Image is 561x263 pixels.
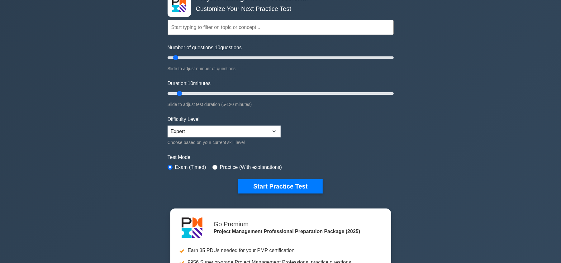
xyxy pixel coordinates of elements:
label: Difficulty Level [168,116,200,123]
div: Slide to adjust number of questions [168,65,394,72]
label: Test Mode [168,154,394,161]
div: Slide to adjust test duration (5-120 minutes) [168,101,394,108]
input: Start typing to filter on topic or concept... [168,20,394,35]
label: Number of questions: questions [168,44,242,51]
div: Choose based on your current skill level [168,139,281,146]
label: Exam (Timed) [175,164,206,171]
button: Start Practice Test [238,179,322,194]
span: 10 [215,45,221,50]
label: Practice (With explanations) [220,164,282,171]
label: Duration: minutes [168,80,211,87]
span: 10 [188,81,193,86]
